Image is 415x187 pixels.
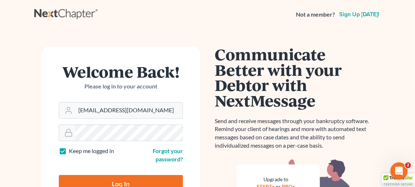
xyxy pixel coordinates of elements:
iframe: Intercom live chat [390,162,408,180]
p: Please log in to your account [59,82,183,91]
strong: Not a member? [296,10,335,19]
input: Email Address [75,103,183,118]
a: Sign up [DATE]! [338,12,381,17]
label: Keep me logged in [69,147,114,155]
a: Forgot your password? [153,147,183,162]
div: Upgrade to [254,176,298,183]
h1: Welcome Back! [59,64,183,79]
span: 2 [405,162,411,168]
h1: Communicate Better with your Debtor with NextMessage [215,47,373,108]
div: TrustedSite Certified [382,173,415,187]
p: Send and receive messages through your bankruptcy software. Remind your client of hearings and mo... [215,117,373,150]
